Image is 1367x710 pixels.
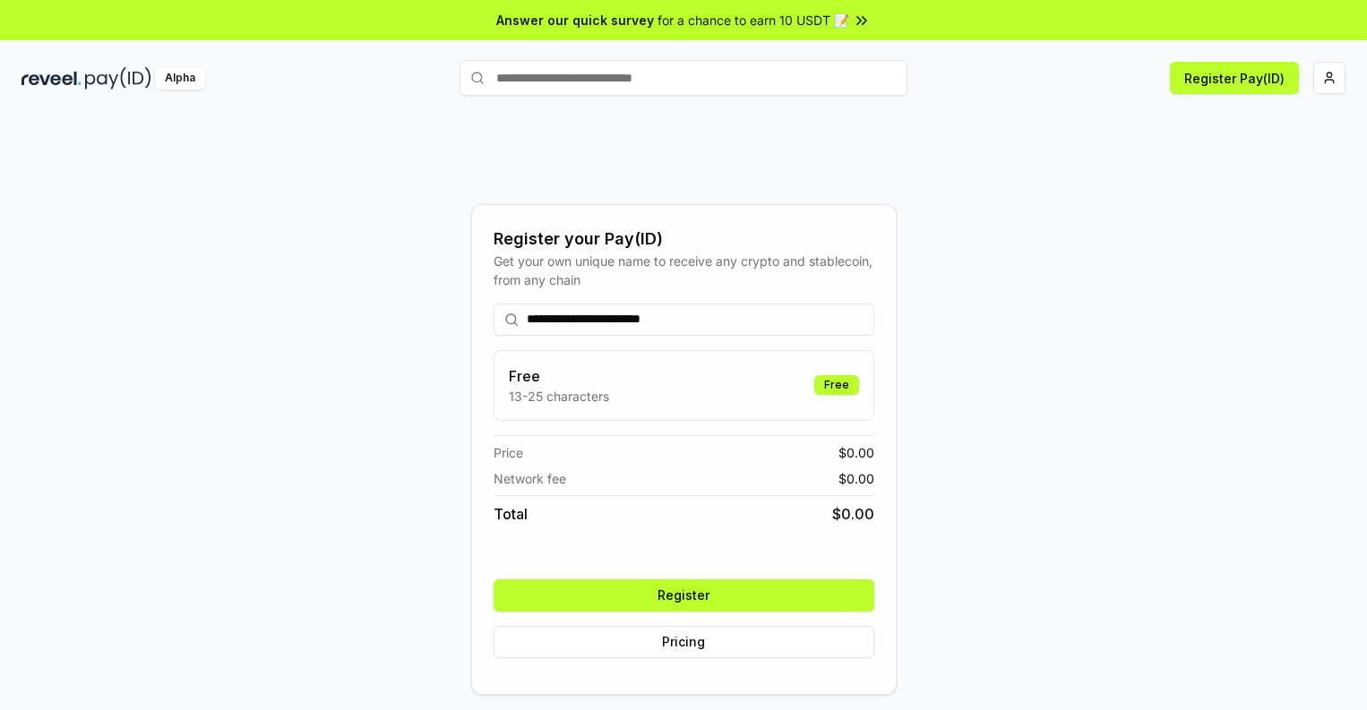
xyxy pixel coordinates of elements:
[21,67,82,90] img: reveel_dark
[494,503,528,525] span: Total
[838,469,874,488] span: $ 0.00
[658,11,849,30] span: for a chance to earn 10 USDT 📝
[494,227,874,252] div: Register your Pay(ID)
[494,579,874,612] button: Register
[838,443,874,462] span: $ 0.00
[814,375,859,395] div: Free
[494,626,874,658] button: Pricing
[509,365,609,387] h3: Free
[494,469,566,488] span: Network fee
[832,503,874,525] span: $ 0.00
[494,443,523,462] span: Price
[509,387,609,406] p: 13-25 characters
[496,11,654,30] span: Answer our quick survey
[85,67,151,90] img: pay_id
[494,252,874,289] div: Get your own unique name to receive any crypto and stablecoin, from any chain
[155,67,205,90] div: Alpha
[1170,62,1299,94] button: Register Pay(ID)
